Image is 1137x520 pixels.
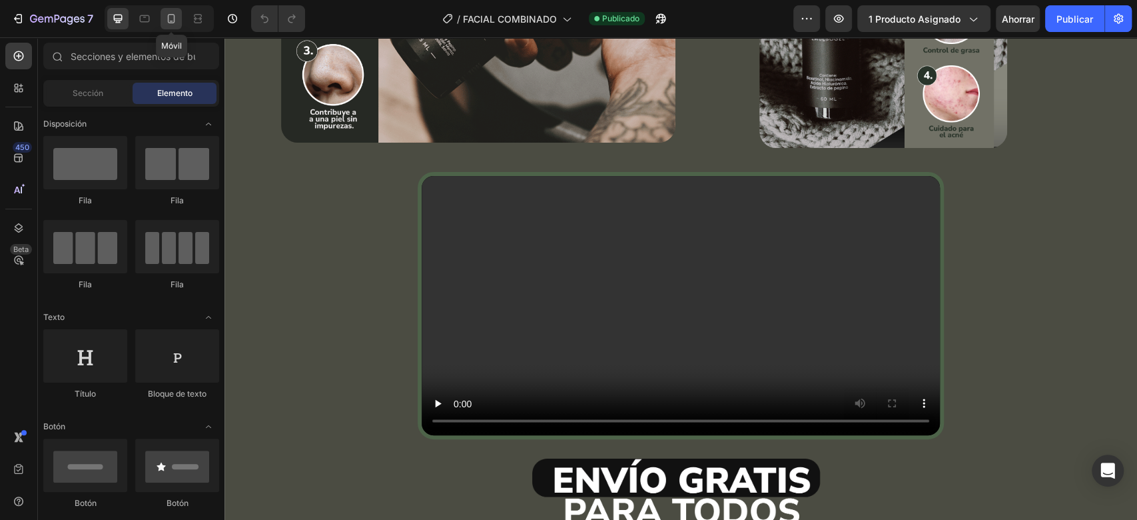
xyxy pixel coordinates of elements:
[1056,13,1093,25] font: Publicar
[5,5,99,32] button: 7
[79,195,92,205] font: Fila
[457,13,460,25] font: /
[13,245,29,254] font: Beta
[157,88,192,98] font: Elemento
[79,279,92,289] font: Fila
[43,421,65,431] font: Botón
[869,13,960,25] font: 1 producto asignado
[87,12,93,25] font: 7
[148,389,206,399] font: Bloque de texto
[224,37,1137,520] iframe: Área de diseño
[1002,13,1034,25] font: Ahorrar
[996,5,1040,32] button: Ahorrar
[75,498,97,508] font: Botón
[251,5,305,32] div: Deshacer/Rehacer
[171,195,184,205] font: Fila
[1045,5,1104,32] button: Publicar
[198,416,219,437] span: Abrir palanca
[167,498,189,508] font: Botón
[75,389,96,399] font: Título
[171,279,184,289] font: Fila
[43,119,87,129] font: Disposición
[43,312,65,322] font: Texto
[198,113,219,135] span: Abrir palanca
[73,88,103,98] font: Sección
[463,13,557,25] font: FACIAL COMBINADO
[15,143,29,152] font: 450
[43,43,219,69] input: Secciones y elementos de búsqueda
[602,13,639,23] font: Publicado
[857,5,990,32] button: 1 producto asignado
[198,307,219,328] span: Abrir palanca
[1092,455,1124,487] div: Abrir Intercom Messenger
